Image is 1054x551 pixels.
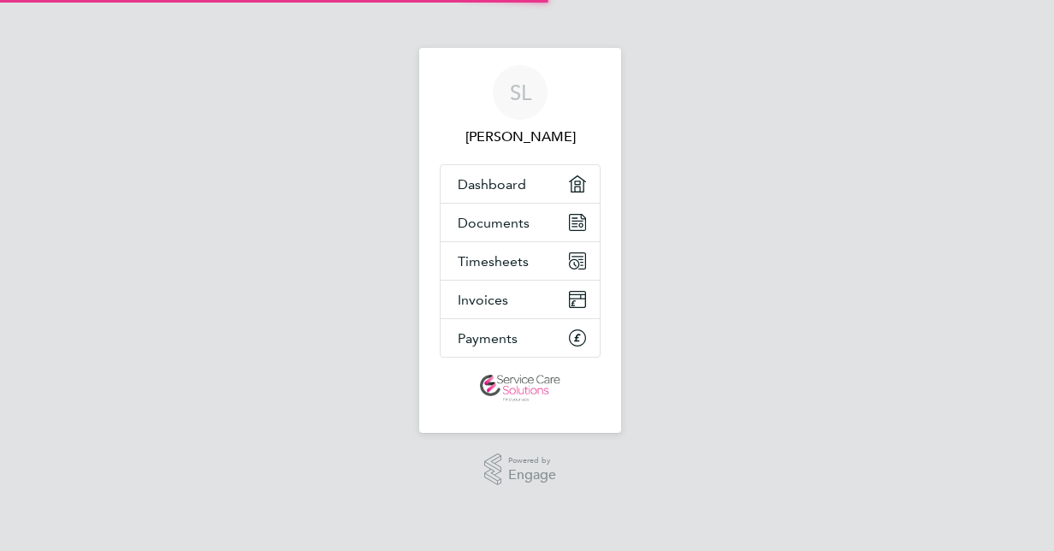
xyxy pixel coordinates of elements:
span: SL [510,81,531,104]
span: Powered by [508,453,556,468]
span: Payments [458,330,518,347]
span: Timesheets [458,253,529,270]
span: Dashboard [458,176,526,193]
a: Dashboard [441,165,600,203]
nav: Main navigation [419,48,621,433]
img: servicecare-logo-retina.png [480,375,560,402]
a: SL[PERSON_NAME] [440,65,601,147]
span: Samantha Langridge [440,127,601,147]
span: Engage [508,468,556,483]
a: Timesheets [441,242,600,280]
a: Payments [441,319,600,357]
a: Go to home page [440,375,601,402]
a: Invoices [441,281,600,318]
span: Invoices [458,292,508,308]
span: Documents [458,215,530,231]
a: Powered byEngage [484,453,557,486]
a: Documents [441,204,600,241]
